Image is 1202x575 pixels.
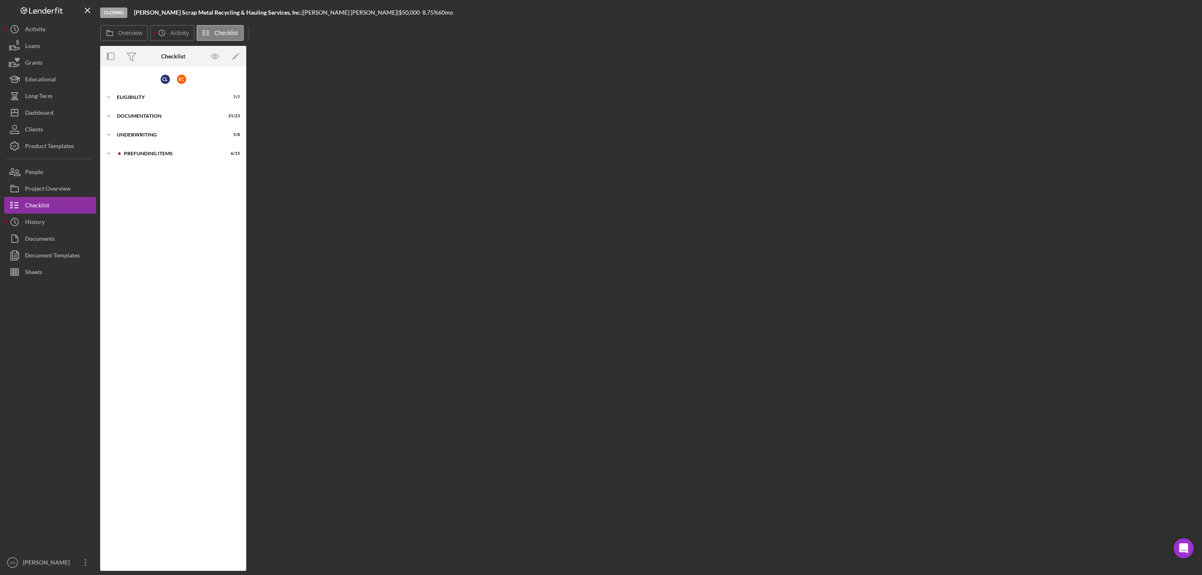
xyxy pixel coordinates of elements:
[134,9,301,16] b: [PERSON_NAME] Scrap Metal Recycling & Hauling Services, Inc.
[1174,538,1194,558] div: Open Intercom Messenger
[25,104,53,123] div: Dashboard
[25,214,45,232] div: History
[4,88,96,104] button: Long-Term
[25,180,71,199] div: Project Overview
[25,71,56,90] div: Educational
[4,230,96,247] button: Documents
[118,30,142,36] label: Overview
[25,54,43,73] div: Grants
[117,113,219,119] div: Documentation
[25,38,40,56] div: Loans
[4,247,96,264] button: Document Templates
[117,132,219,137] div: Underwriting
[4,38,96,54] button: Loans
[197,25,244,41] button: Checklist
[399,9,420,16] span: $50,000
[438,9,453,16] div: 60 mo
[4,54,96,71] button: Grants
[4,104,96,121] button: Dashboard
[25,164,43,182] div: People
[25,197,49,216] div: Checklist
[4,214,96,230] button: History
[25,230,55,249] div: Documents
[215,30,238,36] label: Checklist
[177,75,186,84] div: E C
[4,554,96,571] button: SS[PERSON_NAME]
[4,180,96,197] button: Project Overview
[25,21,45,40] div: Activity
[4,197,96,214] button: Checklist
[124,151,219,156] div: Prefunding Items
[225,113,240,119] div: 21 / 23
[4,71,96,88] button: Educational
[25,121,43,140] div: Clients
[100,8,127,18] div: Closing
[10,560,15,565] text: SS
[225,151,240,156] div: 6 / 15
[25,247,80,266] div: Document Templates
[4,121,96,138] button: Clients
[150,25,194,41] button: Activity
[4,264,96,280] button: Sheets
[25,138,74,156] div: Product Templates
[4,164,96,180] button: People
[225,95,240,100] div: 7 / 7
[303,9,399,16] div: [PERSON_NAME] [PERSON_NAME] |
[225,132,240,137] div: 5 / 8
[25,264,42,282] div: Sheets
[117,95,219,100] div: Eligibility
[134,9,303,16] div: |
[4,21,96,38] button: Activity
[100,25,148,41] button: Overview
[170,30,189,36] label: Activity
[161,53,185,60] div: Checklist
[4,138,96,154] button: Product Templates
[161,75,170,84] div: C L
[25,88,53,106] div: Long-Term
[21,554,75,573] div: [PERSON_NAME]
[422,9,438,16] div: 8.75 %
